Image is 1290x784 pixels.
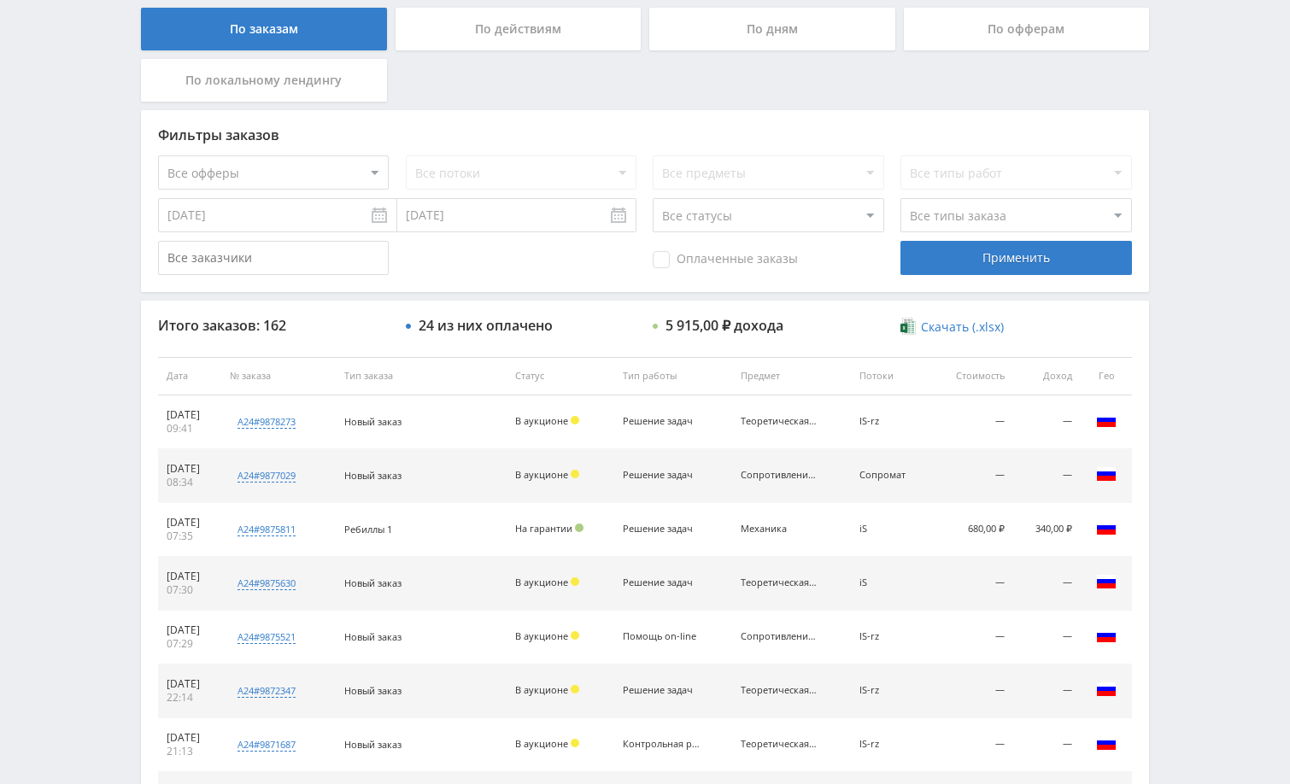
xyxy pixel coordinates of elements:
div: 07:29 [167,637,213,651]
div: a24#9878273 [237,415,296,429]
span: В аукционе [515,737,568,750]
div: Теоретическая механика [741,416,818,427]
span: Холд [571,631,579,640]
div: a24#9872347 [237,684,296,698]
div: Сопротивление материалов [741,470,818,481]
div: Теоретическая механика [741,577,818,588]
td: 340,00 ₽ [1013,503,1081,557]
span: Холд [571,739,579,747]
span: Холд [571,470,579,478]
div: iS [859,524,922,535]
div: Сопротивление материалов [741,631,818,642]
a: Скачать (.xlsx) [900,319,1003,336]
div: По действиям [396,8,642,50]
div: 24 из них оплачено [419,318,553,333]
span: Новый заказ [344,738,402,751]
div: Решение задач [623,685,700,696]
img: rus.png [1096,625,1117,646]
span: В аукционе [515,629,568,642]
div: 21:13 [167,745,213,758]
div: [DATE] [167,731,213,745]
div: 5 915,00 ₽ дохода [666,318,783,333]
span: Скачать (.xlsx) [921,320,1004,334]
span: Новый заказ [344,415,402,428]
th: Статус [507,357,614,395]
td: — [1013,664,1081,718]
div: Решение задач [623,416,700,427]
span: Новый заказ [344,576,402,589]
div: [DATE] [167,623,213,637]
div: a24#9875521 [237,630,296,644]
input: Все заказчики [158,241,389,275]
img: rus.png [1096,410,1117,430]
div: 07:30 [167,583,213,597]
td: — [1013,395,1081,449]
th: Доход [1013,357,1081,395]
td: — [1013,718,1081,772]
div: a24#9871687 [237,738,296,752]
div: Итого заказов: 162 [158,318,389,333]
span: Оплаченные заказы [653,251,798,268]
th: Дата [158,357,221,395]
div: IS-rz [859,685,922,696]
div: Механика [741,524,818,535]
span: Новый заказ [344,630,402,643]
span: Подтвержден [575,524,583,532]
img: rus.png [1096,733,1117,753]
td: — [930,395,1013,449]
td: — [930,664,1013,718]
span: Холд [571,416,579,424]
td: — [930,449,1013,503]
img: rus.png [1096,464,1117,484]
div: Сопромат [859,470,922,481]
div: IS-rz [859,739,922,750]
div: Фильтры заказов [158,127,1132,143]
div: [DATE] [167,677,213,691]
td: — [1013,557,1081,611]
div: iS [859,577,922,588]
img: rus.png [1096,679,1117,699]
div: Теоретическая механика [741,739,818,750]
div: a24#9877029 [237,469,296,483]
div: Помощь on-line [623,631,700,642]
div: Применить [900,241,1131,275]
td: — [930,718,1013,772]
div: Теоретическая механика [741,685,818,696]
div: Решение задач [623,524,700,535]
span: На гарантии [515,522,572,535]
span: Ребиллы 1 [344,523,392,535]
div: Решение задач [623,470,700,481]
div: 22:14 [167,691,213,705]
div: Решение задач [623,577,700,588]
div: По локальному лендингу [141,59,387,102]
div: [DATE] [167,516,213,529]
div: IS-rz [859,631,922,642]
span: В аукционе [515,576,568,588]
td: — [930,611,1013,664]
div: По заказам [141,8,387,50]
span: Новый заказ [344,684,402,697]
td: — [1013,449,1081,503]
div: 09:41 [167,422,213,436]
td: — [1013,611,1081,664]
div: По офферам [904,8,1150,50]
span: Холд [571,685,579,693]
div: 08:34 [167,476,213,489]
div: 07:35 [167,529,213,543]
th: Тип заказа [336,357,507,395]
div: a24#9875811 [237,523,296,536]
span: В аукционе [515,468,568,481]
th: Гео [1081,357,1132,395]
td: 680,00 ₽ [930,503,1013,557]
div: [DATE] [167,570,213,583]
div: [DATE] [167,462,213,476]
div: a24#9875630 [237,576,296,590]
img: xlsx [900,318,915,335]
span: В аукционе [515,414,568,427]
span: В аукционе [515,683,568,696]
th: Стоимость [930,357,1013,395]
div: [DATE] [167,408,213,422]
div: IS-rz [859,416,922,427]
span: Новый заказ [344,469,402,482]
div: По дням [649,8,895,50]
